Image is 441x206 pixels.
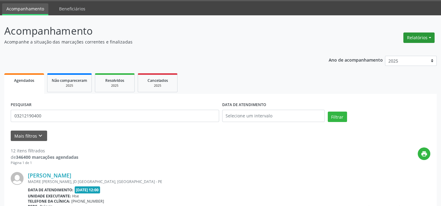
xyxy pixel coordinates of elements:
i: print [421,151,428,157]
span: Agendados [14,78,34,83]
a: Acompanhamento [2,3,48,15]
div: 2025 [142,83,173,88]
button: print [418,147,430,160]
b: Unidade executante: [28,193,71,199]
img: img [11,172,24,185]
i: keyboard_arrow_down [37,132,44,139]
div: 2025 [52,83,87,88]
p: Ano de acompanhamento [329,56,383,63]
span: Cancelados [148,78,168,83]
input: Nome, código do beneficiário ou CPF [11,110,219,122]
span: Não compareceram [52,78,87,83]
b: Telefone da clínica: [28,199,70,204]
span: [DATE] 12:00 [75,186,100,193]
div: 12 itens filtrados [11,147,78,154]
a: [PERSON_NAME] [28,172,71,179]
a: Beneficiários [55,3,90,14]
div: Página 1 de 1 [11,160,78,166]
span: [PHONE_NUMBER] [71,199,104,204]
div: de [11,154,78,160]
span: Resolvidos [105,78,124,83]
button: Mais filtroskeyboard_arrow_down [11,131,47,141]
button: Filtrar [328,112,347,122]
input: Selecione um intervalo [222,110,325,122]
div: MADRE [PERSON_NAME], JD [GEOGRAPHIC_DATA], [GEOGRAPHIC_DATA] - PE [28,179,338,184]
label: PESQUISAR [11,100,32,110]
button: Relatórios [403,32,435,43]
b: Data de atendimento: [28,187,73,193]
p: Acompanhamento [4,23,307,39]
div: 2025 [99,83,130,88]
strong: 346400 marcações agendadas [16,154,78,160]
p: Acompanhe a situação das marcações correntes e finalizadas [4,39,307,45]
span: Hse [72,193,79,199]
label: DATA DE ATENDIMENTO [222,100,266,110]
